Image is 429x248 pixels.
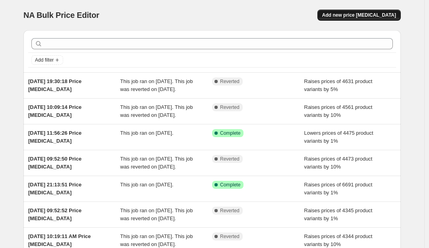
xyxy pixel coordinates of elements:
[220,182,240,188] span: Complete
[304,156,373,170] span: Raises prices of 4473 product variants by 10%
[120,78,193,92] span: This job ran on [DATE]. This job was reverted on [DATE].
[120,104,193,118] span: This job ran on [DATE]. This job was reverted on [DATE].
[220,130,240,136] span: Complete
[304,207,373,221] span: Raises prices of 4345 product variants by 1%
[28,78,81,92] span: [DATE] 19:30:18 Price [MEDICAL_DATA]
[28,233,91,247] span: [DATE] 10:19:11 AM Price [MEDICAL_DATA]
[28,104,81,118] span: [DATE] 10:09:14 Price [MEDICAL_DATA]
[322,12,396,18] span: Add new price [MEDICAL_DATA]
[220,156,240,162] span: Reverted
[304,78,373,92] span: Raises prices of 4631 product variants by 5%
[304,104,373,118] span: Raises prices of 4561 product variants by 10%
[23,11,99,19] span: NA Bulk Price Editor
[120,182,174,188] span: This job ran on [DATE].
[120,156,193,170] span: This job ran on [DATE]. This job was reverted on [DATE].
[35,57,54,63] span: Add filter
[220,207,240,214] span: Reverted
[28,182,81,196] span: [DATE] 21:13:51 Price [MEDICAL_DATA]
[120,130,174,136] span: This job ran on [DATE].
[220,78,240,85] span: Reverted
[28,156,81,170] span: [DATE] 09:52:50 Price [MEDICAL_DATA]
[120,207,193,221] span: This job ran on [DATE]. This job was reverted on [DATE].
[31,55,63,65] button: Add filter
[304,182,373,196] span: Raises prices of 6691 product variants by 1%
[28,207,81,221] span: [DATE] 09:52:52 Price [MEDICAL_DATA]
[317,10,401,21] button: Add new price [MEDICAL_DATA]
[120,233,193,247] span: This job ran on [DATE]. This job was reverted on [DATE].
[304,130,373,144] span: Lowers prices of 4475 product variants by 1%
[220,233,240,240] span: Reverted
[28,130,81,144] span: [DATE] 11:56:26 Price [MEDICAL_DATA]
[304,233,373,247] span: Raises prices of 4344 product variants by 10%
[220,104,240,110] span: Reverted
